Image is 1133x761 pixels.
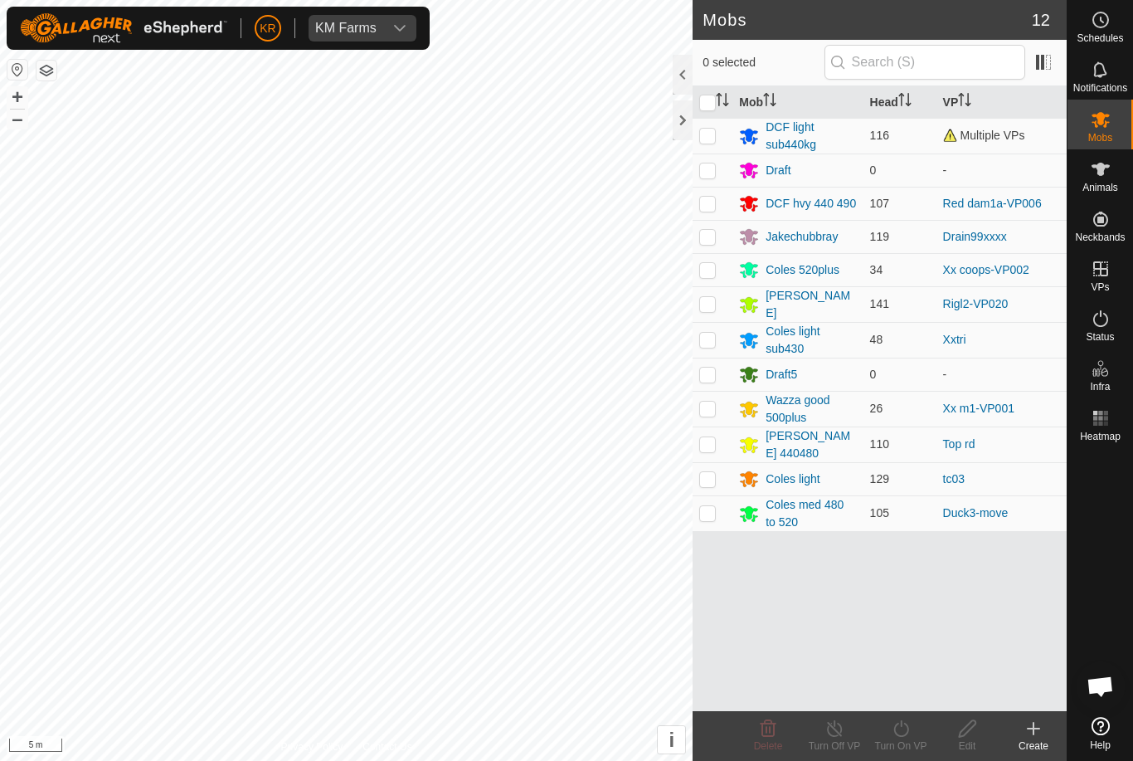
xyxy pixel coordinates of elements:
[870,230,889,243] span: 119
[315,22,377,35] div: KM Farms
[309,15,383,41] span: KM Farms
[766,366,797,383] div: Draft5
[943,333,966,346] a: Xxtri
[1073,83,1127,93] span: Notifications
[870,163,877,177] span: 0
[766,496,856,531] div: Coles med 480 to 520
[260,20,275,37] span: KR
[870,437,889,451] span: 110
[766,195,856,212] div: DCF hvy 440 490
[703,10,1032,30] h2: Mobs
[766,228,838,246] div: Jakechubbray
[766,287,856,322] div: [PERSON_NAME]
[766,261,839,279] div: Coles 520plus
[943,263,1029,276] a: Xx coops-VP002
[870,402,883,415] span: 26
[870,297,889,310] span: 141
[1088,133,1112,143] span: Mobs
[943,437,975,451] a: Top rd
[1091,282,1109,292] span: VPs
[7,109,27,129] button: –
[1000,739,1067,754] div: Create
[870,368,877,381] span: 0
[943,129,1025,142] span: Multiple VPs
[943,402,1014,415] a: Xx m1-VP001
[936,154,1067,187] td: -
[943,297,1009,310] a: Rigl2-VP020
[824,45,1025,80] input: Search (S)
[943,197,1042,210] a: Red dam1a-VP006
[863,86,936,119] th: Head
[36,61,56,80] button: Map Layers
[1067,710,1133,757] a: Help
[766,119,856,154] div: DCF light sub440kg
[868,739,934,754] div: Turn On VP
[1090,740,1111,750] span: Help
[766,471,819,488] div: Coles light
[870,333,883,346] span: 48
[943,472,965,485] a: tc03
[766,427,856,462] div: [PERSON_NAME] 440480
[669,729,674,751] span: i
[870,506,889,520] span: 105
[943,230,1007,243] a: Drain99xxxx
[801,739,868,754] div: Turn Off VP
[1077,33,1123,43] span: Schedules
[1090,382,1110,392] span: Infra
[362,739,411,754] a: Contact Us
[7,60,27,80] button: Reset Map
[754,740,783,752] span: Delete
[898,95,912,109] p-sorticon: Activate to sort
[763,95,776,109] p-sorticon: Activate to sort
[1032,7,1050,32] span: 12
[1080,432,1121,441] span: Heatmap
[766,323,856,358] div: Coles light sub430
[943,506,1009,520] a: Duck3-move
[870,129,889,142] span: 116
[1086,332,1114,342] span: Status
[732,86,863,119] th: Mob
[703,54,824,71] span: 0 selected
[7,87,27,107] button: +
[934,739,1000,754] div: Edit
[1082,183,1118,193] span: Animals
[281,739,343,754] a: Privacy Policy
[936,358,1067,391] td: -
[936,86,1067,119] th: VP
[20,13,227,43] img: Gallagher Logo
[1075,232,1125,242] span: Neckbands
[658,726,685,754] button: i
[766,162,790,179] div: Draft
[716,95,729,109] p-sorticon: Activate to sort
[1076,661,1126,711] div: Open chat
[958,95,971,109] p-sorticon: Activate to sort
[870,472,889,485] span: 129
[383,15,416,41] div: dropdown trigger
[870,197,889,210] span: 107
[766,392,856,427] div: Wazza good 500plus
[870,263,883,276] span: 34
